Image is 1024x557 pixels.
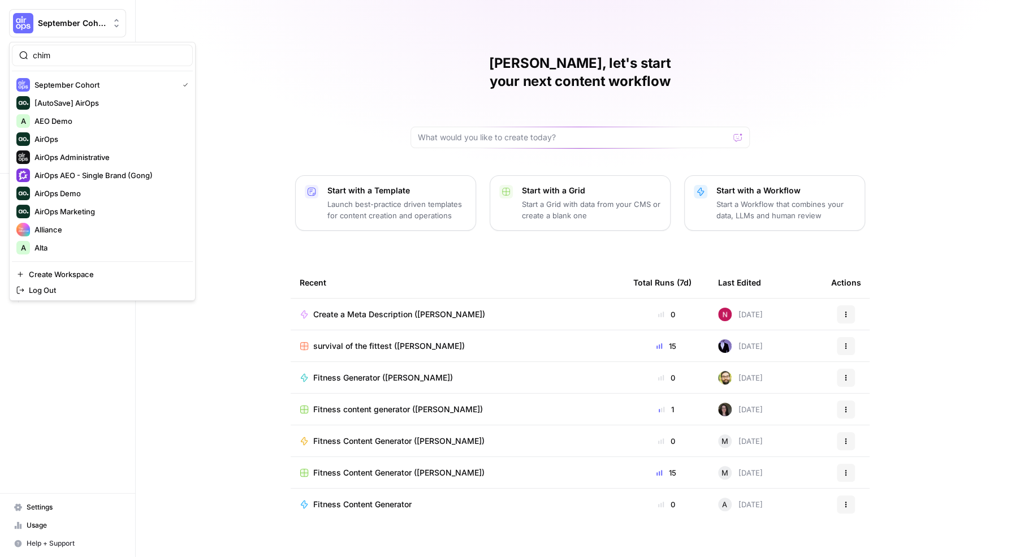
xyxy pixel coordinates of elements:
div: [DATE] [718,308,763,321]
span: Create Workspace [29,269,184,280]
div: 0 [633,435,700,447]
span: Settings [27,502,121,512]
div: [DATE] [718,466,763,480]
a: Log Out [12,282,193,298]
div: [DATE] [718,403,763,416]
div: [DATE] [718,498,763,511]
a: Create a Meta Description ([PERSON_NAME]) [300,309,615,320]
img: AirOps Marketing Logo [16,205,30,218]
div: 15 [633,467,700,478]
div: Actions [831,267,861,298]
span: [AutoSave] AirOps [34,97,184,109]
div: 0 [633,499,700,510]
span: A [21,115,26,127]
span: AirOps [34,133,184,145]
span: Fitness Content Generator ([PERSON_NAME]) [313,467,485,478]
div: Total Runs (7d) [633,267,692,298]
span: Help + Support [27,538,121,549]
img: AirOps Logo [16,132,30,146]
p: Start a Grid with data from your CMS or create a blank one [522,198,661,221]
span: A [21,242,26,253]
div: 15 [633,340,700,352]
a: survival of the fittest ([PERSON_NAME]) [300,340,615,352]
span: Usage [27,520,121,530]
span: M [721,467,728,478]
span: Fitness Content Generator ([PERSON_NAME]) [313,435,485,447]
img: [AutoSave] AirOps Logo [16,96,30,110]
span: Fitness Content Generator [313,499,412,510]
img: September Cohort Logo [16,78,30,92]
p: Start with a Workflow [716,185,856,196]
img: AirOps AEO - Single Brand (Gong) Logo [16,169,30,182]
a: Fitness Content Generator [300,499,615,510]
p: Start with a Grid [522,185,661,196]
span: AEO Demo [34,115,184,127]
span: AirOps Demo [34,188,184,199]
button: Help + Support [9,534,126,552]
div: Recent [300,267,615,298]
div: Workspace: September Cohort [9,42,196,301]
span: AirOps Administrative [34,152,184,163]
a: Fitness Content Generator ([PERSON_NAME]) [300,435,615,447]
div: [DATE] [718,434,763,448]
span: Alliance [34,224,184,235]
span: September Cohort [34,79,174,90]
button: Start with a WorkflowStart a Workflow that combines your data, LLMs and human review [684,175,865,231]
span: September Cohort [38,18,106,29]
span: Alta [34,242,184,253]
img: 809rsgs8fojgkhnibtwc28oh1nli [718,308,732,321]
button: Workspace: September Cohort [9,9,126,37]
h1: [PERSON_NAME], let's start your next content workflow [411,54,750,90]
span: M [721,435,728,447]
span: Log Out [29,284,184,296]
button: Start with a GridStart a Grid with data from your CMS or create a blank one [490,175,671,231]
img: pr6y7tahrlqeiidi58iaqc4iglhc [718,371,732,385]
p: Start with a Template [327,185,466,196]
div: [DATE] [718,371,763,385]
img: Alliance Logo [16,223,30,236]
div: 1 [633,404,700,415]
span: A [722,499,727,510]
span: Fitness Generator ([PERSON_NAME]) [313,372,453,383]
img: gx5re2im8333ev5sz1r7isrbl6e6 [718,339,732,353]
img: AirOps Administrative Logo [16,150,30,164]
img: fvupjppv8b9nt3h87yhfikz8g0rq [718,403,732,416]
span: survival of the fittest ([PERSON_NAME]) [313,340,465,352]
span: Create a Meta Description ([PERSON_NAME]) [313,309,485,320]
p: Launch best-practice driven templates for content creation and operations [327,198,466,221]
span: Fitness content generator ([PERSON_NAME]) [313,404,483,415]
input: What would you like to create today? [418,132,729,143]
a: Settings [9,498,126,516]
img: AirOps Demo Logo [16,187,30,200]
div: 0 [633,372,700,383]
p: Start a Workflow that combines your data, LLMs and human review [716,198,856,221]
a: Create Workspace [12,266,193,282]
a: Fitness content generator ([PERSON_NAME]) [300,404,615,415]
div: 0 [633,309,700,320]
img: September Cohort Logo [13,13,33,33]
a: Fitness Generator ([PERSON_NAME]) [300,372,615,383]
a: Fitness Content Generator ([PERSON_NAME]) [300,467,615,478]
button: Start with a TemplateLaunch best-practice driven templates for content creation and operations [295,175,476,231]
div: Last Edited [718,267,761,298]
span: AirOps AEO - Single Brand (Gong) [34,170,184,181]
div: [DATE] [718,339,763,353]
span: AirOps Marketing [34,206,184,217]
a: Usage [9,516,126,534]
input: Search Workspaces [33,50,185,61]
